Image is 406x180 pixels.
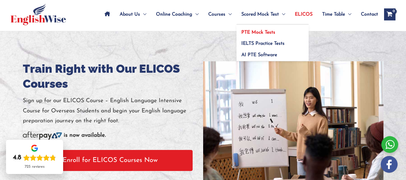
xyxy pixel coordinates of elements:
[237,4,290,25] a: Scored Mock TestMenu Toggle
[23,61,203,91] h1: Train Right with Our ELICOS Courses
[23,96,203,126] p: Sign up for our ELICOS Course – English Language Intensive Course for Overseas Students and begin...
[241,4,279,25] span: Scored Mock Test
[192,4,199,25] span: Menu Toggle
[151,4,203,25] a: Online CoachingMenu Toggle
[295,4,313,25] span: ELICOS
[225,4,232,25] span: Menu Toggle
[241,41,285,46] span: IELTS Practice Tests
[13,154,21,162] div: 4.8
[140,4,146,25] span: Menu Toggle
[345,4,351,25] span: Menu Toggle
[21,150,193,171] a: Enroll for ELICOS Courses Now
[11,4,66,25] img: cropped-ew-logo
[25,164,44,169] div: 725 reviews
[322,4,345,25] span: Time Table
[64,133,106,138] b: is now available.
[241,30,275,35] span: PTE Mock Tests
[13,154,56,162] div: Rating: 4.8 out of 5
[237,25,309,36] a: PTE Mock Tests
[279,4,285,25] span: Menu Toggle
[115,4,151,25] a: About UsMenu Toggle
[384,8,395,20] a: View Shopping Cart, empty
[203,4,237,25] a: CoursesMenu Toggle
[317,4,356,25] a: Time TableMenu Toggle
[356,4,378,25] a: Contact
[237,36,309,47] a: IELTS Practice Tests
[156,4,192,25] span: Online Coaching
[381,156,398,173] img: white-facebook.png
[208,4,225,25] span: Courses
[290,4,317,25] a: ELICOS
[100,4,378,25] nav: Site Navigation: Main Menu
[241,53,277,57] span: AI PTE Software
[120,4,140,25] span: About Us
[23,132,62,140] img: Afterpay-Logo
[361,4,378,25] span: Contact
[237,47,309,61] a: AI PTE Software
